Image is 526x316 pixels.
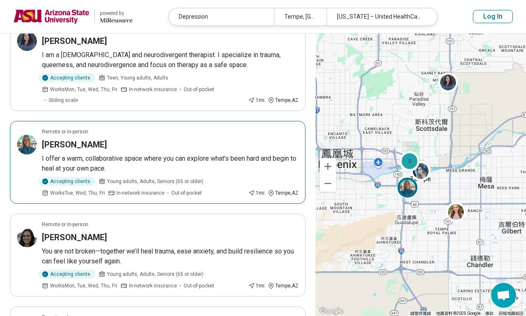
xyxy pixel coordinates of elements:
p: You are not broken—together we’ll heal trauma, ease anxiety, and build resilience so you can feel... [42,246,298,266]
div: Tempe, [GEOGRAPHIC_DATA] [274,8,327,25]
span: In-network insurance [116,189,165,197]
span: Works Tue, Wed, Thu, Fri [50,189,105,197]
span: Young adults, Adults, Seniors (65 or older) [107,270,204,278]
img: Arizona State University [13,7,90,27]
div: Depression [169,8,274,25]
p: Remote or In-person [42,128,88,135]
button: Log In [473,10,513,23]
div: [US_STATE] – United HealthCare Student Resources [327,8,432,25]
div: 1 mi [248,189,264,197]
a: Arizona State Universitypowered by [13,7,133,27]
span: Out-of-pocket [171,189,202,197]
h3: [PERSON_NAME] [42,232,107,243]
span: In-network insurance [129,282,177,289]
div: Tempe , AZ [268,189,298,197]
div: Tempe , AZ [268,282,298,289]
span: Teen, Young adults, Adults [107,74,168,82]
button: 縮小 [320,175,336,192]
p: I am a [DEMOGRAPHIC_DATA] and neurodivergent therapist. I specialize in trauma, queerness, and ne... [42,50,298,70]
span: Works Mon, Tue, Wed, Thu, Fri [50,86,117,93]
h3: [PERSON_NAME] [42,139,107,150]
span: Young adults, Adults, Seniors (65 or older) [107,178,204,185]
div: Accepting clients [39,73,95,82]
span: 地圖資料 ©2025 Google [436,311,480,316]
p: Remote or In-person [42,221,88,228]
span: Works Mon, Tue, Wed, Thu, Fri [50,282,117,289]
div: Accepting clients [39,270,95,279]
span: Out-of-pocket [184,282,214,289]
span: Out-of-pocket [184,86,214,93]
button: 放大 [320,158,336,175]
p: I offer a warm, collaborative space where you can explore what’s been hard and begin to heal at y... [42,154,298,174]
a: 條款 (在新分頁中開啟) [485,311,494,316]
div: powered by [100,10,133,17]
div: Tempe , AZ [268,96,298,104]
a: 回報地圖錯誤 [499,311,524,316]
span: In-network insurance [129,86,177,93]
div: Accepting clients [39,177,95,186]
div: 打開聊天 [491,283,516,308]
span: Sliding scale [48,96,78,104]
div: 1 mi [248,96,264,104]
h3: [PERSON_NAME] [42,35,107,47]
div: 2 [400,151,419,171]
div: 1 mi [248,282,264,289]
